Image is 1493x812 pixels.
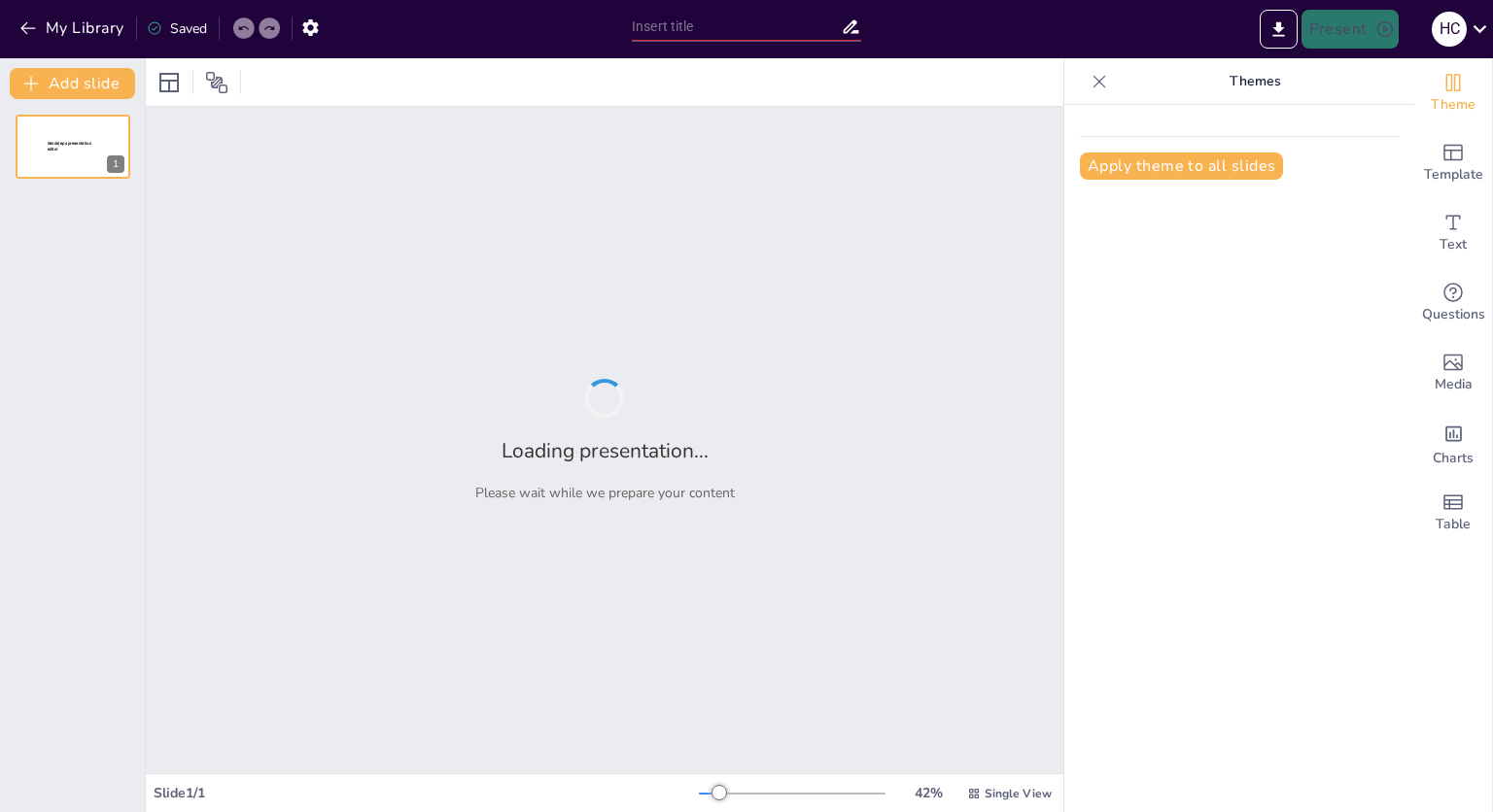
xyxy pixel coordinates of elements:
span: Template [1424,164,1483,186]
span: Charts [1433,448,1474,469]
div: 42 % [905,784,952,802]
button: Export to PowerPoint [1260,10,1298,49]
div: 1 [107,155,124,173]
span: Single View [985,786,1052,801]
div: Add a table [1414,478,1492,548]
span: Questions [1422,304,1485,325]
div: Add text boxes [1414,198,1492,268]
p: Themes [1115,58,1395,105]
p: Please wait while we prepare your content [475,484,735,502]
div: Slide 1 / 1 [154,784,699,802]
button: My Library [15,13,132,44]
div: Layout [154,67,185,98]
button: Н С [1432,10,1467,49]
span: Position [205,71,228,94]
div: Add ready made slides [1414,128,1492,198]
span: Text [1440,234,1467,255]
div: Add images, graphics, shapes or video [1414,338,1492,408]
div: Change the overall theme [1414,58,1492,128]
div: 1 [16,115,130,179]
h2: Loading presentation... [502,437,709,464]
button: Add slide [10,68,135,99]
div: Get real-time input from your audience [1414,268,1492,338]
span: Theme [1431,94,1476,116]
span: Table [1436,514,1471,535]
div: Add charts and graphs [1414,408,1492,478]
input: Insert title [632,13,841,41]
div: Saved [147,19,207,38]
span: Sendsteps presentation editor [48,141,91,152]
button: Apply theme to all slides [1080,152,1283,180]
span: Media [1435,374,1473,395]
button: Present [1302,10,1399,49]
div: Н С [1432,12,1467,47]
